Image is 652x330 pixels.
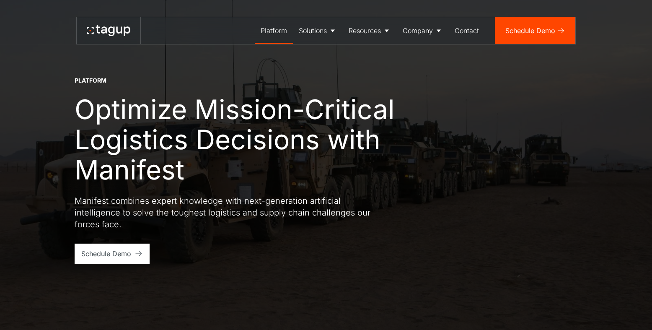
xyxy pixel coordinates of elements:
div: Platform [261,26,287,36]
div: Platform [75,76,106,85]
a: Schedule Demo [75,244,150,264]
a: Platform [255,17,293,44]
div: Schedule Demo [81,249,131,259]
a: Schedule Demo [495,17,575,44]
a: Company [397,17,449,44]
div: Resources [349,26,381,36]
p: Manifest combines expert knowledge with next-generation artificial intelligence to solve the toug... [75,195,376,230]
a: Resources [343,17,397,44]
div: Solutions [299,26,327,36]
div: Schedule Demo [505,26,555,36]
div: Contact [455,26,479,36]
a: Contact [449,17,485,44]
a: Solutions [293,17,343,44]
h1: Optimize Mission-Critical Logistics Decisions with Manifest [75,94,427,185]
div: Company [403,26,433,36]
